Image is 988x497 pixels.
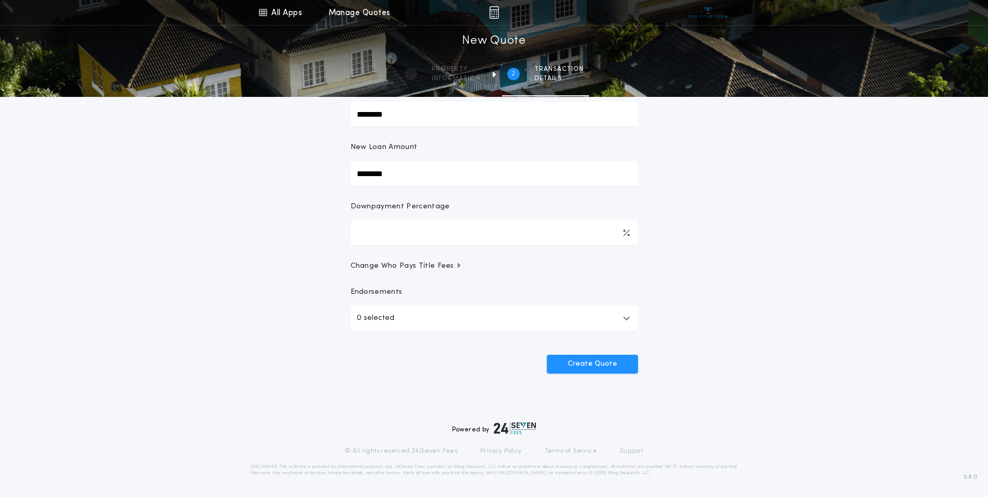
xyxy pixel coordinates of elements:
[545,447,597,455] a: Terms of Service
[351,202,450,212] p: Downpayment Percentage
[432,74,480,83] span: information
[480,447,522,455] a: Privacy Policy
[534,65,584,73] span: Transaction
[494,422,536,434] img: logo
[534,74,584,83] span: details
[689,7,728,18] img: vs-icon
[511,70,515,78] h2: 2
[351,220,638,245] input: Downpayment Percentage
[452,422,536,434] div: Powered by
[351,161,638,186] input: New Loan Amount
[351,261,462,271] span: Change Who Pays Title Fees
[495,471,546,475] a: [URL][DOMAIN_NAME]
[351,102,638,127] input: Sale Price
[489,6,499,19] img: img
[432,65,480,73] span: Property
[357,312,394,325] p: 0 selected
[964,473,978,482] span: 3.8.0
[462,33,526,49] h1: New Quote
[547,355,638,374] button: Create Quote
[251,464,738,476] p: DISCLAIMER: This estimate is provided for informational purposes only. 24|Seven Fees, a product o...
[345,447,457,455] p: © All rights reserved. 24|Seven Fees
[351,142,418,153] p: New Loan Amount
[351,261,638,271] button: Change Who Pays Title Fees
[351,306,638,331] button: 0 selected
[620,447,643,455] a: Support
[351,287,638,297] p: Endorsements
